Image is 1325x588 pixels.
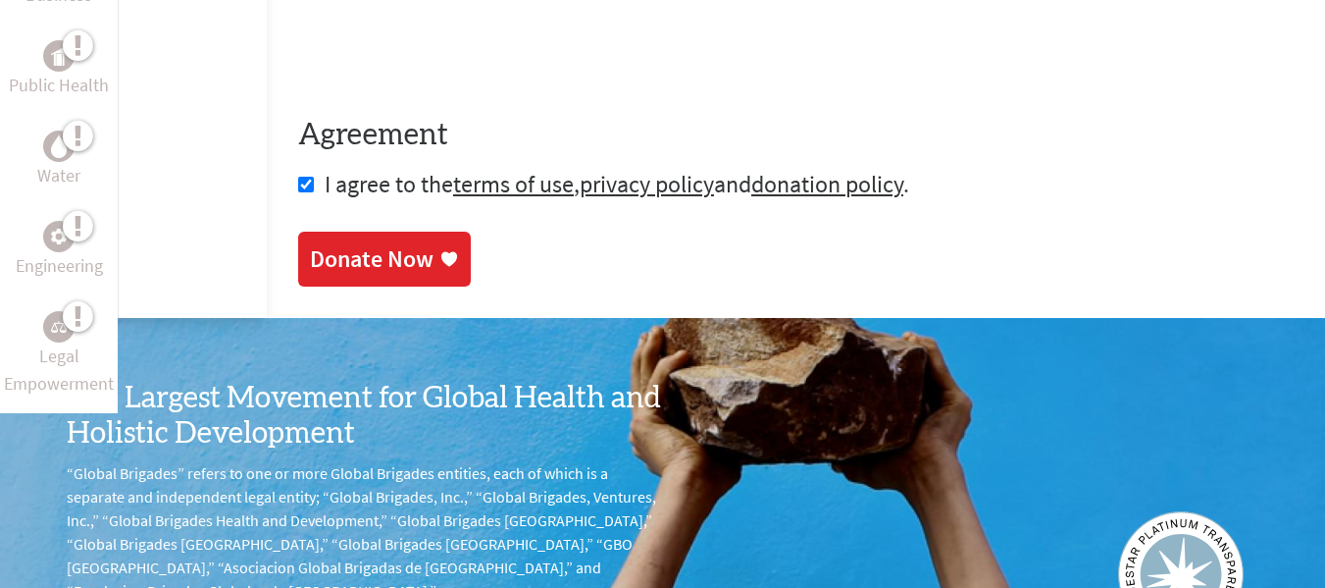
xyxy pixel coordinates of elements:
a: Donate Now [298,232,471,287]
p: Engineering [16,252,103,280]
span: I agree to the , and . [325,169,909,199]
div: Water [43,131,75,162]
h4: Agreement [298,118,1294,153]
img: Engineering [51,229,67,244]
p: Legal Empowerment [4,343,114,398]
a: Legal EmpowermentLegal Empowerment [4,311,114,398]
iframe: reCAPTCHA [298,2,596,79]
img: Legal Empowerment [51,321,67,333]
a: EngineeringEngineering [16,221,103,280]
div: Legal Empowerment [43,311,75,343]
div: Donate Now [310,243,433,275]
p: Water [37,162,80,189]
img: Public Health [51,46,67,66]
h3: The Largest Movement for Global Health and Holistic Development [67,381,663,452]
img: Water [51,135,67,158]
a: Public HealthPublic Health [9,40,109,99]
a: privacy policy [580,169,714,199]
p: Public Health [9,72,109,99]
a: terms of use [453,169,574,199]
div: Public Health [43,40,75,72]
a: donation policy [751,169,903,199]
a: WaterWater [37,131,80,189]
div: Engineering [43,221,75,252]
